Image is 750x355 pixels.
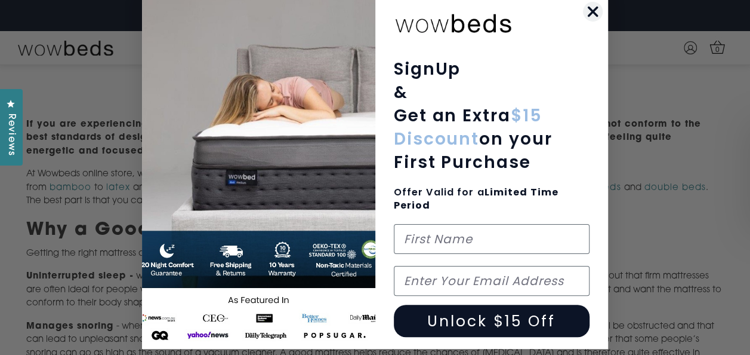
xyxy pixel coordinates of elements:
button: Unlock $15 Off [394,305,590,337]
span: SignUp [394,57,461,81]
span: Reviews [3,114,18,156]
span: $15 Discount [394,104,542,151]
input: First Name [394,224,590,254]
span: & [394,81,408,104]
span: Offer Valid for a [394,185,559,212]
span: Get an Extra on your First Purchase [394,104,553,174]
input: Enter Your Email Address [394,266,590,296]
button: Close dialog [582,1,603,22]
img: wowbeds-logo-2 [394,5,513,39]
span: Limited Time Period [394,185,559,212]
